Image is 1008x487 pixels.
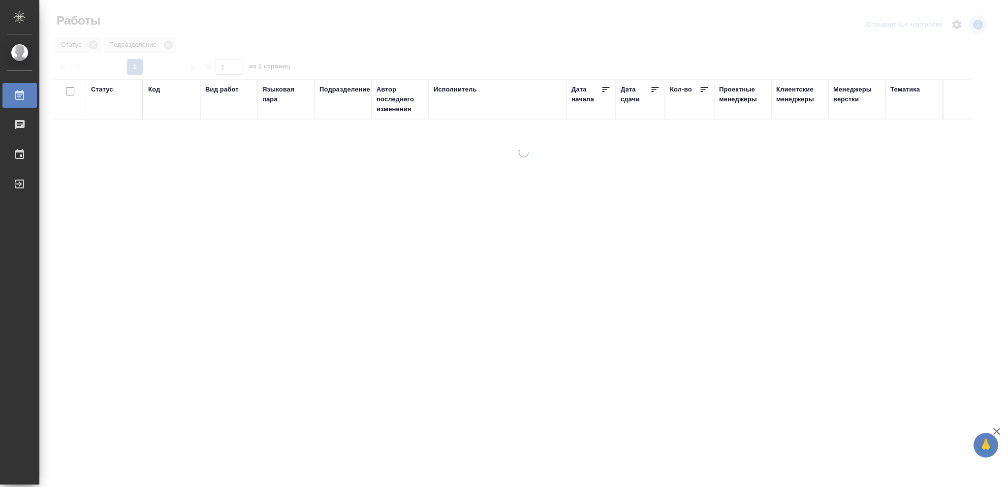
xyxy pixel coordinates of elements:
div: Статус [91,85,113,94]
div: Подразделение [319,85,370,94]
button: 🙏 [974,433,998,457]
div: Клиентские менеджеры [776,85,823,104]
div: Проектные менеджеры [719,85,766,104]
div: Дата начала [571,85,601,104]
div: Языковая пара [262,85,310,104]
span: 🙏 [977,435,994,456]
div: Кол-во [670,85,692,94]
div: Тематика [890,85,920,94]
div: Автор последнего изменения [377,85,424,114]
div: Дата сдачи [621,85,650,104]
div: Код [148,85,160,94]
div: Исполнитель [434,85,477,94]
div: Менеджеры верстки [833,85,881,104]
div: Вид работ [205,85,239,94]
